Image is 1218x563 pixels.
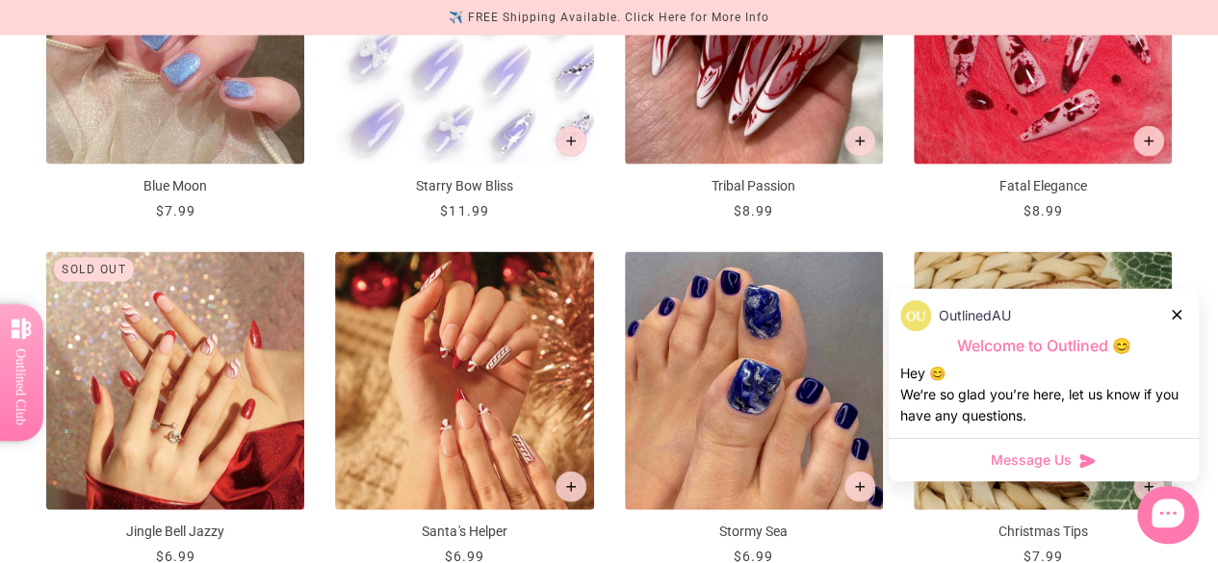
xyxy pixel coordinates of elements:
[440,203,488,218] span: $11.99
[625,176,883,196] p: Tribal Passion
[900,300,931,331] img: data:image/png;base64,iVBORw0KGgoAAAANSUhEUgAAACQAAAAkCAYAAADhAJiYAAACJklEQVR4AexUO28TQRice/mFQxI...
[556,126,586,157] button: Add to cart
[914,522,1172,542] p: Christmas Tips
[46,176,304,196] p: Blue Moon
[914,176,1172,196] p: Fatal Elegance
[156,203,195,218] span: $7.99
[1023,203,1062,218] span: $8.99
[54,258,134,282] div: Sold out
[844,472,875,502] button: Add to cart
[900,336,1187,356] p: Welcome to Outlined 😊
[449,8,769,28] div: ✈️ FREE Shipping Available. Click Here for More Info
[734,203,773,218] span: $8.99
[1133,126,1164,157] button: Add to cart
[844,126,875,157] button: Add to cart
[1133,472,1164,502] button: Add to cart
[939,305,1011,326] p: OutlinedAU
[991,450,1072,470] span: Message Us
[625,522,883,542] p: Stormy Sea
[335,176,593,196] p: Starry Bow Bliss
[900,363,1187,426] div: Hey 😊 We‘re so glad you’re here, let us know if you have any questions.
[556,472,586,502] button: Add to cart
[335,522,593,542] p: Santa's Helper
[46,522,304,542] p: Jingle Bell Jazzy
